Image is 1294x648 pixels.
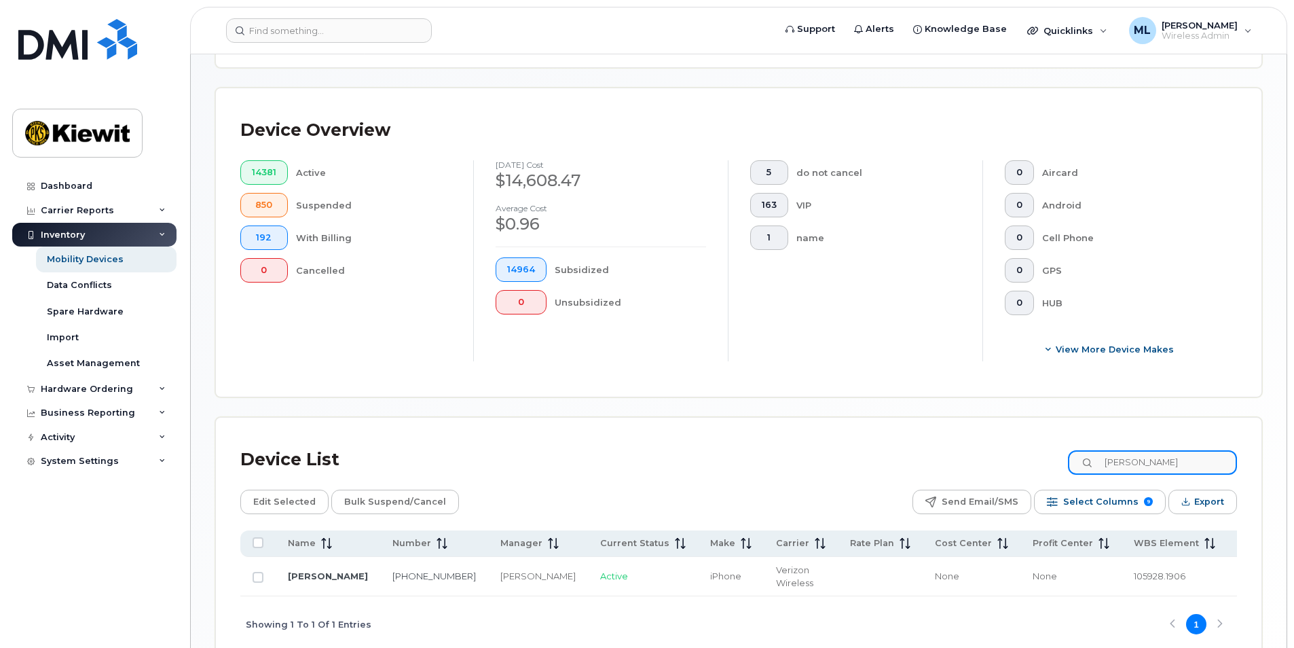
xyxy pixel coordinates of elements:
[496,257,547,282] button: 14964
[1005,193,1034,217] button: 0
[1018,17,1117,44] div: Quicklinks
[246,614,371,634] span: Showing 1 To 1 Of 1 Entries
[750,160,788,185] button: 5
[796,160,961,185] div: do not cancel
[1134,571,1185,581] span: 105928.1906
[935,571,959,581] span: None
[240,193,288,217] button: 850
[1005,337,1215,361] button: View More Device Makes
[796,226,961,250] div: name
[240,113,390,148] div: Device Overview
[392,571,476,581] a: [PHONE_NUMBER]
[797,22,835,36] span: Support
[1186,614,1206,634] button: Page 1
[710,537,735,550] span: Make
[288,571,368,581] a: [PERSON_NAME]
[750,226,788,250] button: 1
[1016,232,1022,243] span: 0
[496,290,547,314] button: 0
[762,167,777,178] span: 5
[912,490,1031,514] button: Send Email/SMS
[296,258,452,283] div: Cancelled
[1194,492,1224,512] span: Export
[252,200,276,211] span: 850
[710,571,741,581] span: iPhone
[1144,497,1153,506] span: 9
[240,226,288,250] button: 192
[392,537,431,550] span: Number
[1162,31,1238,41] span: Wireless Admin
[1043,25,1093,36] span: Quicklinks
[1005,160,1034,185] button: 0
[1042,258,1216,283] div: GPS
[252,265,276,276] span: 0
[1120,17,1261,44] div: Matthew Linderman
[600,537,669,550] span: Current Status
[1016,298,1022,308] span: 0
[925,22,1007,36] span: Knowledge Base
[1016,265,1022,276] span: 0
[1235,589,1284,638] iframe: Messenger Launcher
[240,160,288,185] button: 14381
[1042,226,1216,250] div: Cell Phone
[1034,490,1166,514] button: Select Columns 9
[288,537,316,550] span: Name
[344,492,446,512] span: Bulk Suspend/Cancel
[1168,490,1237,514] button: Export
[850,537,894,550] span: Rate Plan
[496,160,706,169] h4: [DATE] cost
[1068,450,1237,475] input: Search Device List ...
[750,193,788,217] button: 163
[555,290,707,314] div: Unsubsidized
[1162,20,1238,31] span: [PERSON_NAME]
[1016,167,1022,178] span: 0
[240,490,329,514] button: Edit Selected
[776,537,809,550] span: Carrier
[252,232,276,243] span: 192
[296,193,452,217] div: Suspended
[1056,343,1174,356] span: View More Device Makes
[1134,22,1151,39] span: ML
[1016,200,1022,211] span: 0
[762,200,777,211] span: 163
[1033,537,1093,550] span: Profit Center
[500,537,542,550] span: Manager
[935,537,992,550] span: Cost Center
[496,204,706,213] h4: Average cost
[240,258,288,283] button: 0
[1042,291,1216,315] div: HUB
[226,18,432,43] input: Find something...
[296,160,452,185] div: Active
[507,297,535,308] span: 0
[904,16,1016,43] a: Knowledge Base
[866,22,894,36] span: Alerts
[942,492,1018,512] span: Send Email/SMS
[296,226,452,250] div: With Billing
[600,571,628,581] span: Active
[500,570,576,583] div: [PERSON_NAME]
[253,492,316,512] span: Edit Selected
[496,213,706,236] div: $0.96
[240,442,339,478] div: Device List
[845,16,904,43] a: Alerts
[776,16,845,43] a: Support
[1033,571,1057,581] span: None
[1063,492,1139,512] span: Select Columns
[252,167,276,178] span: 14381
[496,169,706,192] div: $14,608.47
[796,193,961,217] div: VIP
[1005,291,1034,315] button: 0
[507,264,535,275] span: 14964
[1042,193,1216,217] div: Android
[1042,160,1216,185] div: Aircard
[555,257,707,282] div: Subsidized
[1134,537,1199,550] span: WBS Element
[1005,226,1034,250] button: 0
[331,490,459,514] button: Bulk Suspend/Cancel
[762,232,777,243] span: 1
[776,564,813,588] span: Verizon Wireless
[1005,258,1034,283] button: 0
